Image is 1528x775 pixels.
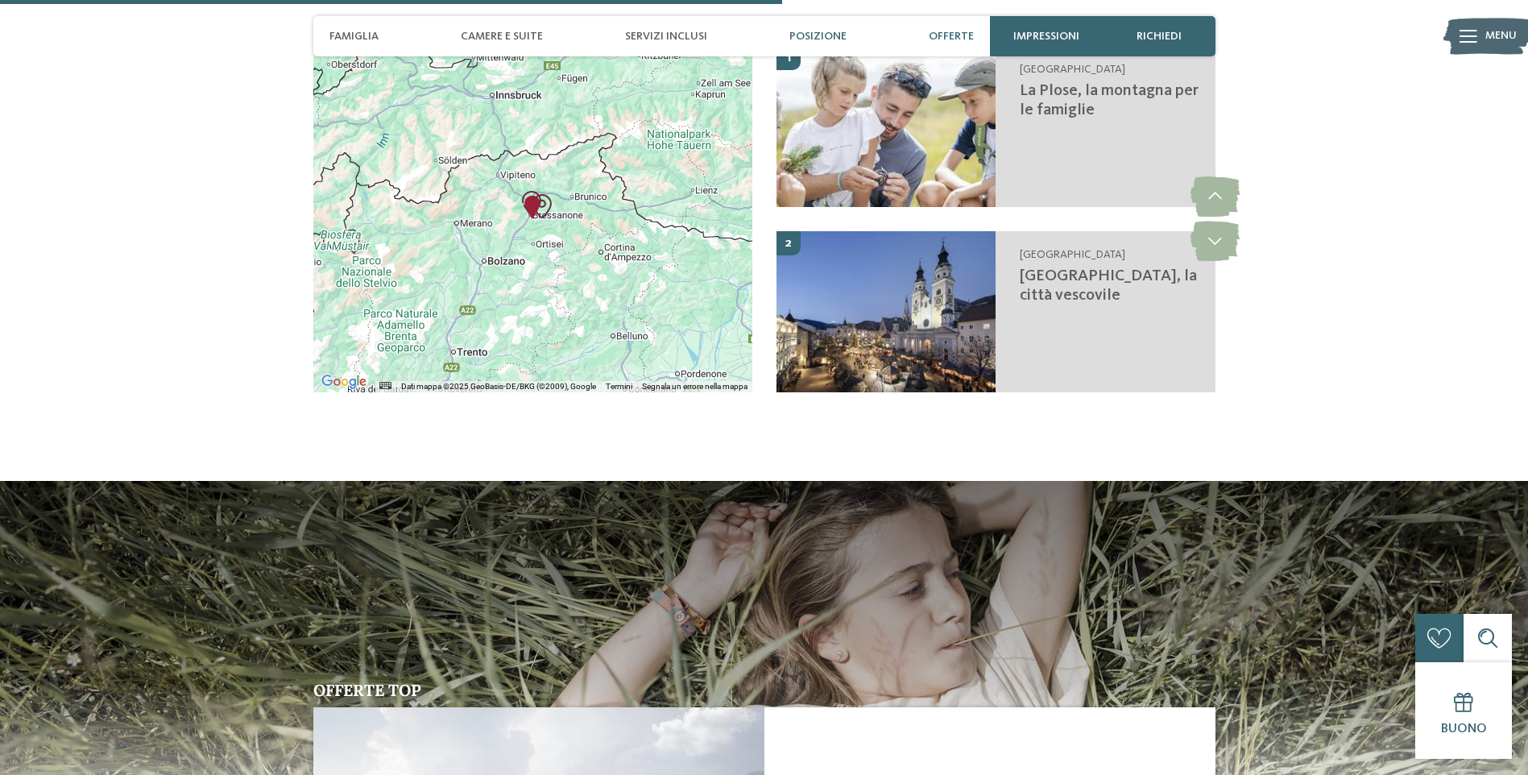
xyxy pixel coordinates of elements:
[785,234,792,252] span: 2
[1013,30,1079,44] span: Impressioni
[606,382,632,391] a: Termini (si apre in una nuova scheda)
[776,231,996,392] img: AKI: tutto quello che un bimbo può desiderare
[329,30,379,44] span: Famiglia
[789,30,847,44] span: Posizione
[313,680,421,700] span: Offerte top
[776,46,996,207] img: AKI: tutto quello che un bimbo può desiderare
[929,30,974,44] span: Offerte
[642,382,747,391] a: Segnala un errore nella mappa
[625,30,707,44] span: Servizi inclusi
[520,195,545,219] div: AKI Family Resort PLOSE
[1137,30,1182,44] span: richiedi
[1020,64,1125,75] span: [GEOGRAPHIC_DATA]
[401,382,596,391] span: Dati mappa ©2025 GeoBasis-DE/BKG (©2009), Google
[1441,723,1487,736] span: Buono
[1020,83,1199,118] span: La Plose, la montagna per le famiglie
[379,382,391,389] button: Scorciatoie da tastiera
[461,30,543,44] span: Camere e Suite
[1415,662,1512,759] a: Buono
[317,371,371,392] a: Visualizza questa zona in Google Maps (in una nuova finestra)
[786,49,791,67] span: 1
[520,191,544,215] div: Bressanone, la città vescovile
[317,371,371,392] img: Google
[530,194,554,218] div: La Plose, la montagna per le famiglie
[1020,268,1197,304] span: [GEOGRAPHIC_DATA], la città vescovile
[1020,249,1125,260] span: [GEOGRAPHIC_DATA]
